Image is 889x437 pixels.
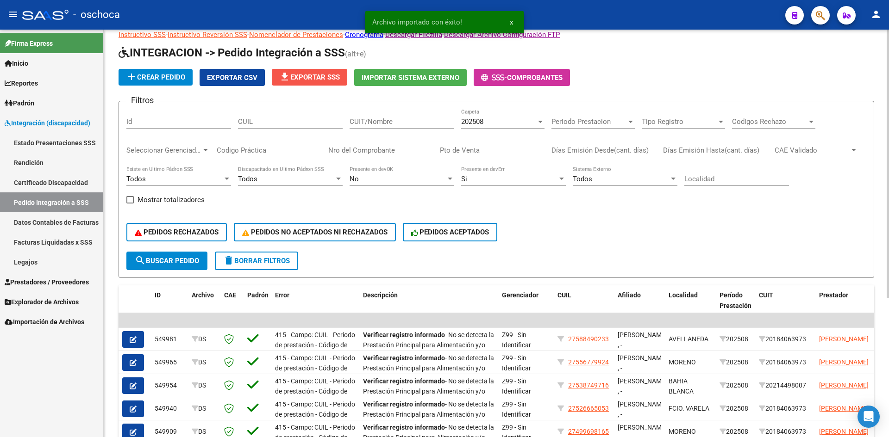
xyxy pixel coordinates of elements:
[502,400,531,419] span: Z99 - Sin Identificar
[242,228,388,236] span: PEDIDOS NO ACEPTADOS NI RECHAZADOS
[215,252,298,270] button: Borrar Filtros
[135,257,199,265] span: Buscar Pedido
[461,175,467,183] span: Si
[126,146,201,154] span: Seleccionar Gerenciador
[126,73,185,81] span: Crear Pedido
[275,354,355,383] span: 415 - Campo: CUIL - Periodo de prestación - Código de practica
[192,334,217,345] div: DS
[568,405,609,412] span: 27526665053
[403,223,498,241] button: PEDIDOS ACEPTADOS
[568,335,609,343] span: 27588490233
[168,31,247,39] a: Instructivo Reversión SSS
[275,377,355,406] span: 415 - Campo: CUIL - Periodo de prestación - Código de practica
[135,255,146,266] mat-icon: search
[119,46,345,59] span: INTEGRACION -> Pedido Integración a SSS
[155,334,184,345] div: 549981
[275,291,289,299] span: Error
[155,357,184,368] div: 549965
[244,285,271,326] datatable-header-cell: Padrón
[502,291,538,299] span: Gerenciador
[223,257,290,265] span: Borrar Filtros
[716,285,755,326] datatable-header-cell: Período Prestación
[188,285,220,326] datatable-header-cell: Archivo
[669,358,696,366] span: MORENO
[411,228,489,236] span: PEDIDOS ACEPTADOS
[507,74,563,82] span: Comprobantes
[126,223,227,241] button: PEDIDOS RECHAZADOS
[669,377,694,395] span: BAHIA BLANCA
[372,18,462,27] span: Archivo importado con éxito!
[207,74,257,82] span: Exportar CSV
[363,354,494,383] span: - No se detecta la Prestación Principal para Alimentación y/o Transporte
[819,428,869,435] span: [PERSON_NAME]
[345,31,383,39] a: Cronograma
[759,380,812,391] div: 20214498007
[192,380,217,391] div: DS
[819,335,869,343] span: [PERSON_NAME]
[247,291,269,299] span: Padrón
[618,291,641,299] span: Afiliado
[126,71,137,82] mat-icon: add
[815,285,876,326] datatable-header-cell: Prestador
[151,285,188,326] datatable-header-cell: ID
[354,69,467,86] button: Importar Sistema Externo
[363,377,494,406] span: - No se detecta la Prestación Principal para Alimentación y/o Transporte
[279,73,340,81] span: Exportar SSS
[618,331,667,349] span: [PERSON_NAME] , -
[126,94,158,107] h3: Filtros
[275,400,355,429] span: 415 - Campo: CUIL - Periodo de prestación - Código de practica
[73,5,120,25] span: - oschoca
[858,406,880,428] div: Open Intercom Messenger
[461,117,483,126] span: 202508
[568,358,609,366] span: 27556779924
[481,74,507,82] span: -
[119,30,874,40] p: - - - - -
[363,331,494,360] span: - No se detecta la Prestación Principal para Alimentación y/o Transporte
[474,69,570,86] button: -Comprobantes
[720,357,751,368] div: 202508
[759,403,812,414] div: 20184063973
[5,317,84,327] span: Importación de Archivos
[271,285,359,326] datatable-header-cell: Error
[5,78,38,88] span: Reportes
[720,403,751,414] div: 202508
[665,285,716,326] datatable-header-cell: Localidad
[732,117,807,126] span: Codigos Rechazo
[363,291,398,299] span: Descripción
[502,331,531,349] span: Z99 - Sin Identificar
[238,175,257,183] span: Todos
[155,380,184,391] div: 549954
[5,58,28,68] span: Inicio
[573,175,592,183] span: Todos
[7,9,19,20] mat-icon: menu
[755,285,815,326] datatable-header-cell: CUIT
[220,285,244,326] datatable-header-cell: CAE
[119,69,193,86] button: Crear Pedido
[819,405,869,412] span: [PERSON_NAME]
[192,426,217,437] div: DS
[363,354,445,362] strong: Verificar registro informado
[759,426,812,437] div: 20184063973
[5,297,79,307] span: Explorador de Archivos
[363,331,445,339] strong: Verificar registro informado
[618,400,667,419] span: [PERSON_NAME] , -
[554,285,614,326] datatable-header-cell: CUIL
[138,194,205,205] span: Mostrar totalizadores
[775,146,850,154] span: CAE Validado
[5,118,90,128] span: Integración (discapacidad)
[345,49,366,58] span: (alt+e)
[155,291,161,299] span: ID
[350,175,359,183] span: No
[819,382,869,389] span: [PERSON_NAME]
[720,426,751,437] div: 202508
[155,426,184,437] div: 549909
[819,358,869,366] span: [PERSON_NAME]
[720,291,751,309] span: Período Prestación
[568,382,609,389] span: 27538749716
[669,405,709,412] span: FCIO. VARELA
[155,403,184,414] div: 549940
[272,69,347,86] button: Exportar SSS
[5,277,89,287] span: Prestadores / Proveedores
[126,252,207,270] button: Buscar Pedido
[759,334,812,345] div: 20184063973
